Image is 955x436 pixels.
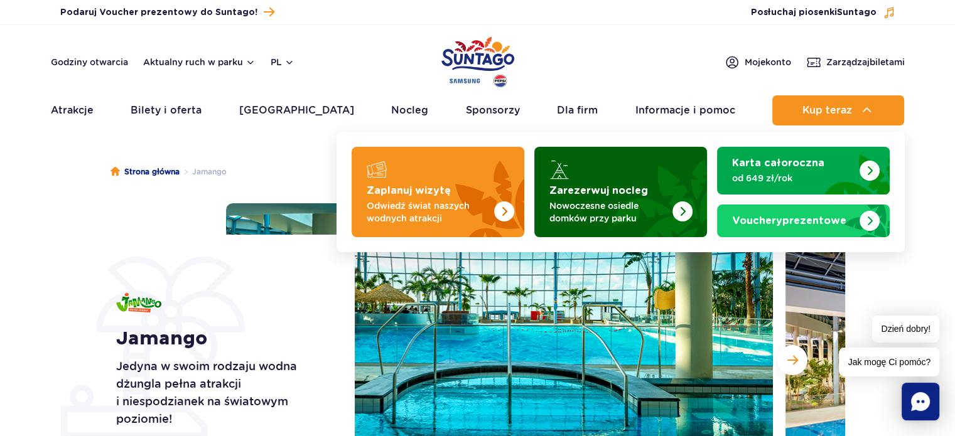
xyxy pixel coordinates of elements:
a: Zarządzajbiletami [806,55,905,70]
div: Chat [902,383,939,420]
a: Park of Poland [441,31,514,89]
strong: Zaplanuj wizytę [367,186,451,196]
a: Zarezerwuj nocleg [534,147,707,237]
a: Mojekonto [725,55,791,70]
p: Odwiedź świat naszych wodnych atrakcji [367,199,489,225]
h1: Jamango [116,327,326,350]
span: Vouchery [732,216,782,226]
button: Aktualny ruch w parku [143,57,256,67]
span: Suntago [837,8,877,17]
strong: prezentowe [732,216,846,226]
a: Dla firm [557,95,598,125]
span: Posłuchaj piosenki [751,6,877,19]
li: Jamango [180,166,227,178]
a: Strona główna [111,166,180,178]
p: Nowoczesne osiedle domków przy parku [549,199,672,225]
a: Nocleg [391,95,428,125]
span: Zarządzaj biletami [826,56,905,68]
button: Posłuchaj piosenkiSuntago [751,6,895,19]
span: Jak mogę Ci pomóc? [839,348,939,376]
a: Vouchery prezentowe [717,205,890,237]
strong: Karta całoroczna [732,158,824,168]
span: Moje konto [745,56,791,68]
a: Informacje i pomoc [635,95,735,125]
a: Atrakcje [51,95,94,125]
a: [GEOGRAPHIC_DATA] [239,95,354,125]
a: Zaplanuj wizytę [352,147,524,237]
button: Kup teraz [772,95,904,125]
p: Jedyna w swoim rodzaju wodna dżungla pełna atrakcji i niespodzianek na światowym poziomie! [116,358,326,428]
button: pl [271,56,294,68]
a: Bilety i oferta [131,95,202,125]
img: Jamango [116,293,161,312]
a: Karta całoroczna [717,147,890,194]
span: Kup teraz [802,105,852,116]
a: Sponsorzy [466,95,520,125]
span: Podaruj Voucher prezentowy do Suntago! [60,6,257,19]
p: od 649 zł/rok [732,172,855,184]
a: Godziny otwarcia [51,56,128,68]
span: Dzień dobry! [872,316,939,343]
strong: Zarezerwuj nocleg [549,186,648,196]
a: Podaruj Voucher prezentowy do Suntago! [60,4,274,21]
button: Następny slajd [777,345,807,375]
